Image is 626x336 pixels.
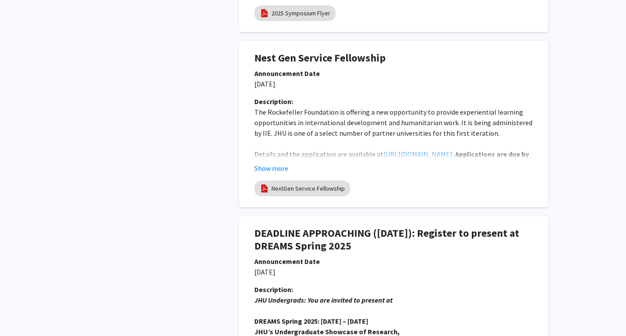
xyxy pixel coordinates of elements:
img: pdf_icon.png [260,184,269,193]
em: JHU Undergrads: You are invited to present at [254,296,393,304]
div: Description: [254,96,532,107]
p: Details and the application are available at . [254,149,532,170]
img: pdf_icon.png [260,8,269,18]
button: Show more [254,163,288,173]
p: The Rockefeller Foundation is offering a new opportunity to provide experiential learning opportu... [254,107,532,138]
iframe: Chat [7,296,37,329]
p: [DATE] [254,79,532,89]
div: Announcement Date [254,68,532,79]
a: [URL][DOMAIN_NAME]. [384,150,454,159]
strong: JHU’s Undergraduate Showcase of Research, [254,327,400,336]
div: Announcement Date [254,256,532,267]
div: Description: [254,284,532,295]
a: NextGen Service Fellowship [271,184,345,193]
h1: DEADLINE APPROACHING ([DATE]): Register to present at DREAMS Spring 2025 [254,227,532,253]
p: [DATE] [254,267,532,277]
a: 2025 Symposium Flyer [271,9,330,18]
strong: DREAMS Spring 2025: [DATE] – [DATE] [254,317,368,325]
h1: Nest Gen Service Fellowship [254,52,532,65]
